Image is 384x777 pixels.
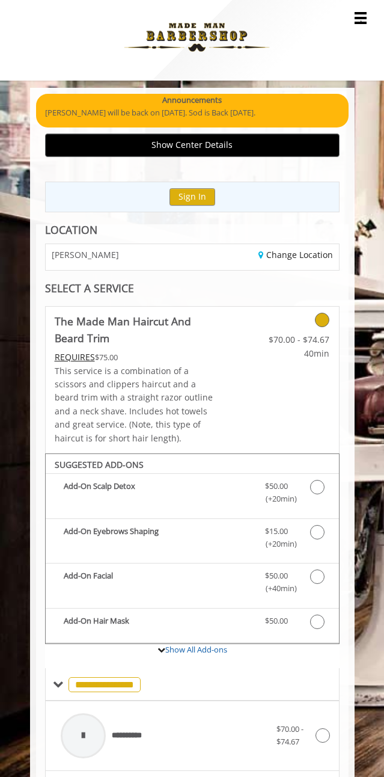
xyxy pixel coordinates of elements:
[249,538,304,550] span: (+20min )
[64,570,243,595] b: Add-On Facial
[249,493,304,505] span: (+20min )
[45,453,340,644] div: The Made Man Haircut And Beard Trim Add-onS
[165,644,227,655] a: Show All Add-ons
[64,615,243,629] b: Add-On Hair Mask
[114,4,279,70] img: Made Man Barbershop logo
[241,347,330,360] span: 40min
[241,333,330,346] span: $70.00 - $74.67
[55,351,217,364] div: $75.00
[45,106,340,119] p: [PERSON_NAME] will be back on [DATE]. Sod is Back [DATE].
[258,249,333,260] a: Change Location
[55,364,217,445] p: This service is a combination of a scissors and clippers haircut and a beard trim with a straight...
[55,351,95,363] span: This service needs some Advance to be paid before we block your appointment
[52,250,119,259] span: [PERSON_NAME]
[265,525,288,538] span: $15.00
[360,13,362,24] span: .
[52,525,333,553] label: Add-On Eyebrows Shaping
[45,283,340,294] div: SELECT A SERVICE
[52,570,333,598] label: Add-On Facial
[265,615,288,627] span: $50.00
[45,223,97,237] b: LOCATION
[276,723,303,747] span: $70.00 - $74.67
[169,188,215,206] button: Sign In
[249,582,304,595] span: (+40min )
[52,615,333,632] label: Add-On Hair Mask
[55,459,144,470] b: SUGGESTED ADD-ONS
[64,480,243,505] b: Add-On Scalp Detox
[355,12,367,24] button: menu toggle
[55,313,217,346] b: The Made Man Haircut And Beard Trim
[52,480,333,508] label: Add-On Scalp Detox
[64,525,243,550] b: Add-On Eyebrows Shaping
[162,94,222,106] b: Announcements
[45,134,340,157] button: Show Center Details
[265,570,288,582] span: $50.00
[265,480,288,493] span: $50.00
